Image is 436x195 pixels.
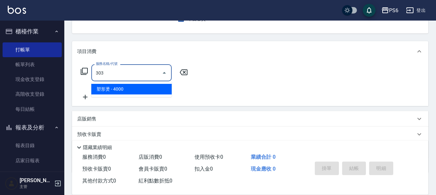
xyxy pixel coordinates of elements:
p: 主管 [20,184,52,190]
a: 互助日報表 [3,168,62,183]
a: 高階收支登錄 [3,87,62,102]
img: Logo [8,6,26,14]
a: 現金收支登錄 [3,72,62,87]
label: 服務名稱/代號 [96,61,117,66]
button: 報表及分析 [3,119,62,136]
button: 櫃檯作業 [3,23,62,40]
span: 業績合計 0 [251,154,276,160]
button: Close [159,68,169,78]
a: 帳單列表 [3,57,62,72]
span: 其他付款方式 0 [82,178,116,184]
span: 預收卡販賣 0 [82,166,111,172]
a: 每日結帳 [3,102,62,117]
button: 登出 [404,4,428,16]
span: 現金應收 0 [251,166,276,172]
span: 扣入金 0 [195,166,213,172]
a: 店家日報表 [3,153,62,168]
button: save [363,4,376,17]
span: 會員卡販賣 0 [139,166,167,172]
span: 塑形燙 - 4000 [91,84,172,94]
p: 隱藏業績明細 [83,144,112,151]
img: Person [5,177,18,190]
span: 店販消費 0 [139,154,162,160]
p: 預收卡販賣 [77,131,101,138]
div: PS6 [389,6,398,14]
div: 預收卡販賣 [72,127,428,142]
a: 報表目錄 [3,138,62,153]
p: 項目消費 [77,48,96,55]
button: PS6 [379,4,401,17]
a: 打帳單 [3,42,62,57]
div: 店販銷售 [72,111,428,127]
p: 店販銷售 [77,116,96,122]
span: 使用預收卡 0 [195,154,223,160]
div: 項目消費 [72,41,428,62]
span: 紅利點數折抵 0 [139,178,172,184]
h5: [PERSON_NAME] [20,177,52,184]
span: 服務消費 0 [82,154,106,160]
